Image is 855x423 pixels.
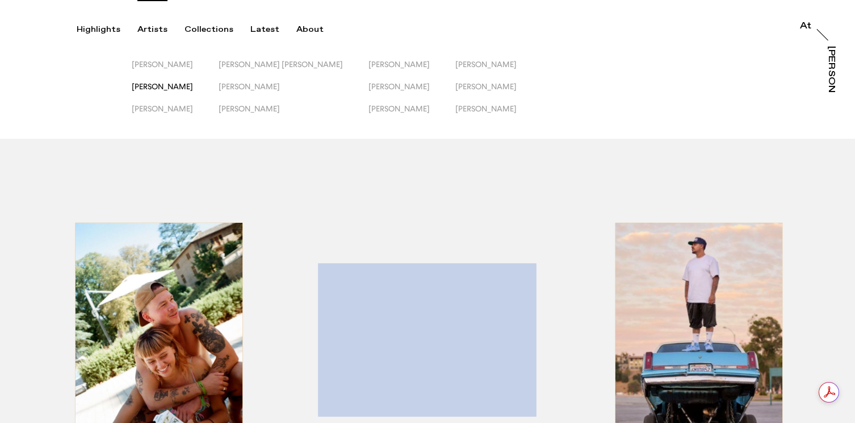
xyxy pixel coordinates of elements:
[800,22,811,33] a: At
[368,82,455,104] button: [PERSON_NAME]
[368,104,430,113] span: [PERSON_NAME]
[219,104,368,126] button: [PERSON_NAME]
[368,82,430,91] span: [PERSON_NAME]
[219,60,343,69] span: [PERSON_NAME] [PERSON_NAME]
[77,24,120,35] div: Highlights
[296,24,341,35] button: About
[250,24,296,35] button: Latest
[827,46,836,134] div: [PERSON_NAME]
[219,82,368,104] button: [PERSON_NAME]
[824,46,836,93] a: [PERSON_NAME]
[132,60,219,82] button: [PERSON_NAME]
[132,104,219,126] button: [PERSON_NAME]
[368,104,455,126] button: [PERSON_NAME]
[296,24,324,35] div: About
[368,60,430,69] span: [PERSON_NAME]
[132,82,193,91] span: [PERSON_NAME]
[77,24,137,35] button: Highlights
[455,60,542,82] button: [PERSON_NAME]
[219,104,280,113] span: [PERSON_NAME]
[455,104,517,113] span: [PERSON_NAME]
[132,104,193,113] span: [PERSON_NAME]
[455,82,517,91] span: [PERSON_NAME]
[185,24,233,35] div: Collections
[455,104,542,126] button: [PERSON_NAME]
[137,24,185,35] button: Artists
[455,60,517,69] span: [PERSON_NAME]
[455,82,542,104] button: [PERSON_NAME]
[250,24,279,35] div: Latest
[185,24,250,35] button: Collections
[137,24,167,35] div: Artists
[219,60,368,82] button: [PERSON_NAME] [PERSON_NAME]
[219,82,280,91] span: [PERSON_NAME]
[368,60,455,82] button: [PERSON_NAME]
[132,82,219,104] button: [PERSON_NAME]
[132,60,193,69] span: [PERSON_NAME]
